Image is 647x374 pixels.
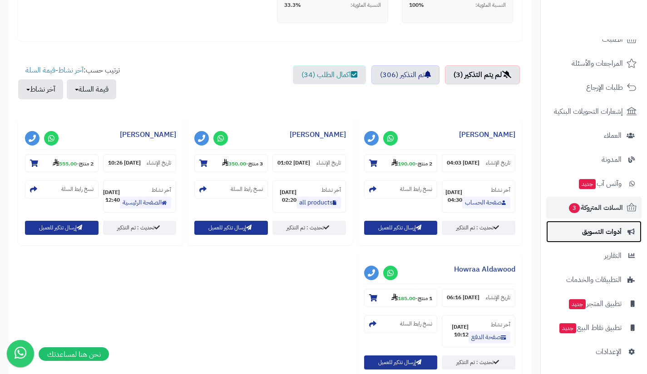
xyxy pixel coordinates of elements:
a: all products [296,197,341,209]
a: تطبيق نقاط البيعجديد [546,317,642,339]
strong: 190.00 [391,160,415,168]
small: - [53,159,94,168]
small: نسخ رابط السلة [400,185,432,193]
button: قيمة السلة [67,79,116,99]
button: إرسال تذكير للعميل [25,221,99,235]
small: - [391,293,432,302]
span: السلات المتروكة [568,201,623,214]
span: جديد [579,179,596,189]
strong: [DATE] 10:26 [108,159,141,167]
section: نسخ رابط السلة [364,180,438,199]
a: [PERSON_NAME] [290,129,346,140]
small: - [222,159,263,168]
a: صفحة الدفع [469,331,510,343]
a: [PERSON_NAME] [120,129,176,140]
span: تطبيق نقاط البيع [558,321,622,334]
a: المدونة [546,149,642,170]
a: تحديث : تم التذكير [272,221,346,235]
small: آخر نشاط [491,186,510,194]
small: آخر نشاط [321,186,341,194]
strong: 2 منتج [418,160,432,168]
a: التقارير [546,245,642,267]
strong: [DATE] 06:16 [447,294,479,301]
small: تاريخ الإنشاء [486,294,510,301]
a: العملاء [546,125,642,146]
a: أدوات التسويق [546,221,642,243]
span: المراجعات والأسئلة [572,57,623,70]
span: طلبات الإرجاع [586,81,623,94]
a: صفحة الحساب [462,197,510,209]
a: قيمة السلة [25,65,55,76]
strong: 555.00 [53,160,77,168]
a: السلات المتروكة3 [546,197,642,219]
section: 3 منتج-350.00 [194,154,268,172]
span: وآتس آب [578,177,622,190]
a: آخر نشاط [58,65,84,76]
span: النسبة المئوية: [475,1,506,9]
section: 2 منتج-190.00 [364,154,438,172]
small: تاريخ الإنشاء [486,159,510,167]
strong: 185.00 [391,294,415,302]
span: جديد [559,323,576,333]
ul: ترتيب حسب: - [18,65,120,99]
span: أدوات التسويق [582,225,622,238]
strong: 350.00 [222,160,246,168]
strong: [DATE] 10:12 [447,323,469,339]
span: 3 [569,203,580,213]
small: - [391,159,432,168]
button: إرسال تذكير للعميل [364,355,438,369]
strong: 2 منتج [79,160,94,168]
a: وآتس آبجديد [546,173,642,194]
strong: 1 منتج [418,294,432,302]
section: نسخ رابط السلة [364,315,438,333]
a: تم التذكير (306) [371,65,440,84]
a: تطبيق المتجرجديد [546,293,642,315]
a: الإعدادات [546,341,642,363]
strong: [DATE] 02:20 [277,189,296,204]
span: إشعارات التحويلات البنكية [554,105,623,118]
small: تاريخ الإنشاء [147,159,171,167]
small: تاريخ الإنشاء [316,159,341,167]
section: 2 منتج-555.00 [25,154,99,172]
span: العملاء [604,129,622,142]
span: تطبيق المتجر [568,297,622,310]
span: المدونة [602,153,622,166]
small: آخر نشاط [152,186,171,194]
strong: [DATE] 12:40 [103,189,120,204]
a: [PERSON_NAME] [459,129,515,140]
small: آخر نشاط [491,321,510,329]
button: آخر نشاط [18,79,63,99]
a: طلبات الإرجاع [546,77,642,98]
section: 1 منتج-185.00 [364,289,438,307]
small: نسخ رابط السلة [61,185,94,193]
span: النسبة المئوية: [351,1,381,9]
small: نسخ رابط السلة [400,320,432,328]
strong: [DATE] 01:02 [277,159,310,167]
a: الطلبات [546,29,642,50]
span: التقارير [604,249,622,262]
span: الطلبات [602,33,623,46]
span: الإعدادات [596,345,622,358]
span: 100% [409,1,424,9]
a: لم يتم التذكير (3) [445,65,520,84]
button: إرسال تذكير للعميل [194,221,268,235]
a: Howraa Aldawood [454,264,515,275]
span: 33.3% [284,1,301,9]
span: التطبيقات والخدمات [566,273,622,286]
a: التطبيقات والخدمات [546,269,642,291]
a: تحديث : تم التذكير [103,221,177,235]
small: نسخ رابط السلة [231,185,263,193]
section: نسخ رابط السلة [25,180,99,199]
strong: [DATE] 04:30 [445,189,462,204]
a: تحديث : تم التذكير [442,221,515,235]
a: المراجعات والأسئلة [546,53,642,74]
a: تحديث : تم التذكير [442,355,515,369]
strong: 3 منتج [248,160,263,168]
a: الصفحة الرئيسية [120,197,171,209]
span: جديد [569,299,586,309]
button: إرسال تذكير للعميل [364,221,438,235]
a: اكمال الطلب (34) [293,65,366,84]
section: نسخ رابط السلة [194,180,268,199]
strong: [DATE] 04:03 [447,159,479,167]
a: إشعارات التحويلات البنكية [546,101,642,122]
